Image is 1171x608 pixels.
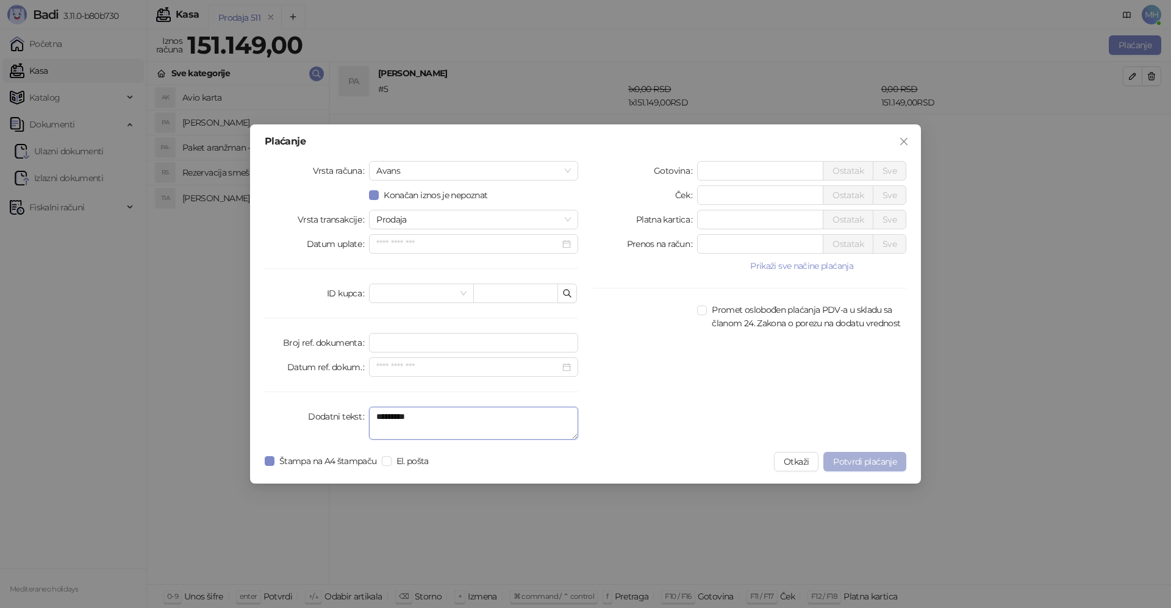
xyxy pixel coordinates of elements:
[774,452,818,471] button: Otkaži
[392,454,434,468] span: El. pošta
[369,407,578,440] textarea: Dodatni tekst
[675,185,697,205] label: Ček
[369,333,578,352] input: Broj ref. dokumenta
[274,454,382,468] span: Štampa na A4 štampaču
[636,210,697,229] label: Platna kartica
[283,333,369,352] label: Broj ref. dokumenta
[265,137,906,146] div: Plaćanje
[894,137,914,146] span: Zatvori
[376,360,560,374] input: Datum ref. dokum.
[287,357,370,377] label: Datum ref. dokum.
[327,284,369,303] label: ID kupca
[873,210,906,229] button: Sve
[313,161,370,181] label: Vrsta računa
[823,185,873,205] button: Ostatak
[894,132,914,151] button: Close
[823,452,906,471] button: Potvrdi plaćanje
[823,210,873,229] button: Ostatak
[833,456,897,467] span: Potvrdi plaćanje
[873,161,906,181] button: Sve
[307,234,370,254] label: Datum uplate
[308,407,369,426] label: Dodatni tekst
[873,185,906,205] button: Sve
[899,137,909,146] span: close
[376,237,560,251] input: Datum uplate
[873,234,906,254] button: Sve
[697,259,906,273] button: Prikaži sve načine plaćanja
[379,188,492,202] span: Konačan iznos je nepoznat
[298,210,370,229] label: Vrsta transakcije
[376,162,571,180] span: Avans
[823,234,873,254] button: Ostatak
[376,210,571,229] span: Prodaja
[654,161,697,181] label: Gotovina
[627,234,698,254] label: Prenos na račun
[823,161,873,181] button: Ostatak
[707,303,906,330] span: Promet oslobođen plaćanja PDV-a u skladu sa članom 24. Zakona o porezu na dodatu vrednost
